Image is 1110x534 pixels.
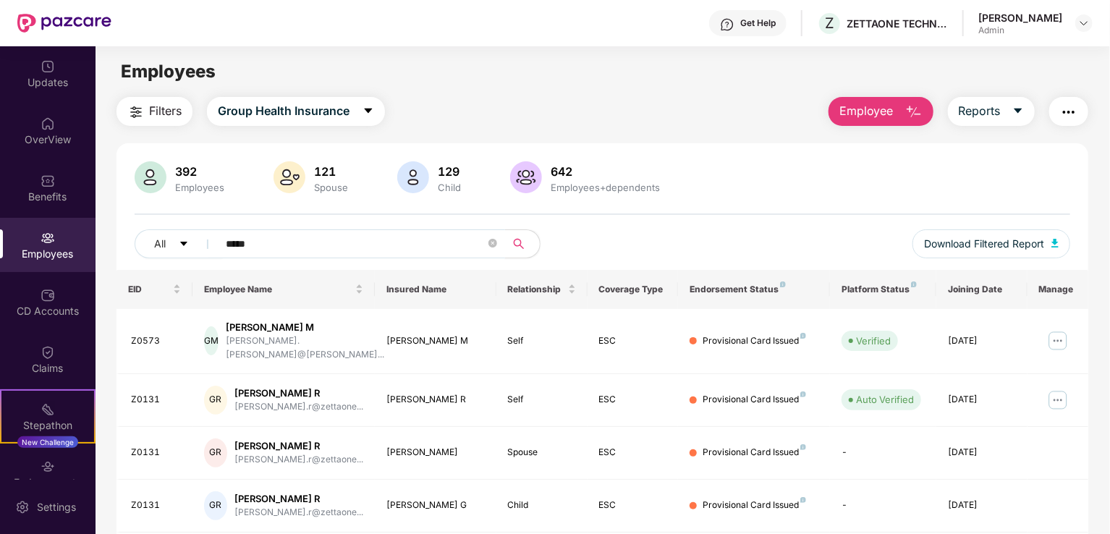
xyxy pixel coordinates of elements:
div: Self [508,393,576,407]
img: svg+xml;base64,PHN2ZyB4bWxucz0iaHR0cDovL3d3dy53My5vcmcvMjAwMC9zdmciIHdpZHRoPSI4IiBoZWlnaHQ9IjgiIH... [780,281,786,287]
img: svg+xml;base64,PHN2ZyBpZD0iQ0RfQWNjb3VudHMiIGRhdGEtbmFtZT0iQ0QgQWNjb3VudHMiIHhtbG5zPSJodHRwOi8vd3... [41,288,55,302]
div: Z0131 [131,499,181,512]
img: svg+xml;base64,PHN2ZyB4bWxucz0iaHR0cDovL3d3dy53My5vcmcvMjAwMC9zdmciIHdpZHRoPSIyNCIgaGVpZ2h0PSIyNC... [1060,103,1077,121]
span: Download Filtered Report [924,236,1044,252]
div: 642 [548,164,663,179]
img: svg+xml;base64,PHN2ZyBpZD0iRW1wbG95ZWVzIiB4bWxucz0iaHR0cDovL3d3dy53My5vcmcvMjAwMC9zdmciIHdpZHRoPS... [41,231,55,245]
div: [DATE] [948,334,1016,348]
th: EID [116,270,192,309]
th: Joining Date [936,270,1028,309]
span: Z [825,14,834,32]
button: Filters [116,97,192,126]
button: Group Health Insurancecaret-down [207,97,385,126]
img: svg+xml;base64,PHN2ZyB4bWxucz0iaHR0cDovL3d3dy53My5vcmcvMjAwMC9zdmciIHdpZHRoPSIyMSIgaGVpZ2h0PSIyMC... [41,402,55,417]
span: All [154,236,166,252]
div: ESC [599,446,667,459]
img: svg+xml;base64,PHN2ZyB4bWxucz0iaHR0cDovL3d3dy53My5vcmcvMjAwMC9zdmciIHdpZHRoPSI4IiBoZWlnaHQ9IjgiIH... [800,497,806,503]
div: [PERSON_NAME] R [234,492,363,506]
span: search [504,238,533,250]
img: svg+xml;base64,PHN2ZyBpZD0iRW5kb3JzZW1lbnRzIiB4bWxucz0iaHR0cDovL3d3dy53My5vcmcvMjAwMC9zdmciIHdpZH... [41,459,55,474]
img: manageButton [1046,329,1069,352]
th: Manage [1028,270,1088,309]
div: Settings [33,500,80,514]
div: Provisional Card Issued [703,334,806,348]
th: Employee Name [192,270,375,309]
div: Child [435,182,464,193]
td: - [830,480,936,533]
img: svg+xml;base64,PHN2ZyB4bWxucz0iaHR0cDovL3d3dy53My5vcmcvMjAwMC9zdmciIHhtbG5zOnhsaW5rPSJodHRwOi8vd3... [905,103,923,121]
div: New Challenge [17,436,78,448]
div: [PERSON_NAME].r@zettaone... [234,400,363,414]
div: [DATE] [948,499,1016,512]
span: Employees [121,61,216,82]
div: Provisional Card Issued [703,499,806,512]
div: [PERSON_NAME] R [234,386,363,400]
img: New Pazcare Logo [17,14,111,33]
span: caret-down [363,105,374,118]
div: GR [204,386,227,415]
img: svg+xml;base64,PHN2ZyB4bWxucz0iaHR0cDovL3d3dy53My5vcmcvMjAwMC9zdmciIHdpZHRoPSI4IiBoZWlnaHQ9IjgiIH... [800,444,806,450]
div: Z0573 [131,334,181,348]
div: Provisional Card Issued [703,446,806,459]
div: [DATE] [948,446,1016,459]
div: 121 [311,164,351,179]
div: ESC [599,393,667,407]
img: svg+xml;base64,PHN2ZyBpZD0iSG9tZSIgeG1sbnM9Imh0dHA6Ly93d3cudzMub3JnLzIwMDAvc3ZnIiB3aWR0aD0iMjAiIG... [41,116,55,131]
img: svg+xml;base64,PHN2ZyBpZD0iQ2xhaW0iIHhtbG5zPSJodHRwOi8vd3d3LnczLm9yZy8yMDAwL3N2ZyIgd2lkdGg9IjIwIi... [41,345,55,360]
button: Allcaret-down [135,229,223,258]
div: [PERSON_NAME] M [226,321,384,334]
img: svg+xml;base64,PHN2ZyB4bWxucz0iaHR0cDovL3d3dy53My5vcmcvMjAwMC9zdmciIHhtbG5zOnhsaW5rPSJodHRwOi8vd3... [1051,239,1059,247]
img: svg+xml;base64,PHN2ZyBpZD0iQmVuZWZpdHMiIHhtbG5zPSJodHRwOi8vd3d3LnczLm9yZy8yMDAwL3N2ZyIgd2lkdGg9Ij... [41,174,55,188]
div: Provisional Card Issued [703,393,806,407]
div: Employees+dependents [548,182,663,193]
div: GM [204,326,219,355]
div: [PERSON_NAME].[PERSON_NAME]@[PERSON_NAME]... [226,334,384,362]
div: Self [508,334,576,348]
span: Reports [959,102,1001,120]
img: svg+xml;base64,PHN2ZyBpZD0iRHJvcGRvd24tMzJ4MzIiIHhtbG5zPSJodHRwOi8vd3d3LnczLm9yZy8yMDAwL3N2ZyIgd2... [1078,17,1090,29]
div: ESC [599,499,667,512]
div: Get Help [740,17,776,29]
div: Endorsement Status [690,284,818,295]
div: 129 [435,164,464,179]
span: EID [128,284,170,295]
span: caret-down [1012,105,1024,118]
div: Auto Verified [856,392,914,407]
div: Z0131 [131,446,181,459]
img: svg+xml;base64,PHN2ZyB4bWxucz0iaHR0cDovL3d3dy53My5vcmcvMjAwMC9zdmciIHdpZHRoPSI4IiBoZWlnaHQ9IjgiIH... [800,391,806,397]
span: close-circle [488,237,497,251]
div: Stepathon [1,418,94,433]
span: Filters [149,102,182,120]
img: svg+xml;base64,PHN2ZyB4bWxucz0iaHR0cDovL3d3dy53My5vcmcvMjAwMC9zdmciIHdpZHRoPSI4IiBoZWlnaHQ9IjgiIH... [911,281,917,287]
img: svg+xml;base64,PHN2ZyB4bWxucz0iaHR0cDovL3d3dy53My5vcmcvMjAwMC9zdmciIHhtbG5zOnhsaW5rPSJodHRwOi8vd3... [397,161,429,193]
div: ZETTAONE TECHNOLOGIES INDIA PRIVATE LIMITED [847,17,948,30]
div: [PERSON_NAME] G [386,499,485,512]
img: svg+xml;base64,PHN2ZyB4bWxucz0iaHR0cDovL3d3dy53My5vcmcvMjAwMC9zdmciIHdpZHRoPSI4IiBoZWlnaHQ9IjgiIH... [800,333,806,339]
img: svg+xml;base64,PHN2ZyB4bWxucz0iaHR0cDovL3d3dy53My5vcmcvMjAwMC9zdmciIHdpZHRoPSIyNCIgaGVpZ2h0PSIyNC... [127,103,145,121]
th: Insured Name [375,270,496,309]
div: Employees [172,182,227,193]
div: [PERSON_NAME] [978,11,1062,25]
div: Spouse [508,446,576,459]
div: [PERSON_NAME].r@zettaone... [234,506,363,520]
div: Z0131 [131,393,181,407]
button: search [504,229,541,258]
button: Download Filtered Report [912,229,1070,258]
div: [PERSON_NAME] [386,446,485,459]
div: [DATE] [948,393,1016,407]
img: svg+xml;base64,PHN2ZyBpZD0iVXBkYXRlZCIgeG1sbnM9Imh0dHA6Ly93d3cudzMub3JnLzIwMDAvc3ZnIiB3aWR0aD0iMj... [41,59,55,74]
span: Employee Name [204,284,352,295]
div: [PERSON_NAME].r@zettaone... [234,453,363,467]
div: Spouse [311,182,351,193]
span: Employee [839,102,894,120]
img: svg+xml;base64,PHN2ZyB4bWxucz0iaHR0cDovL3d3dy53My5vcmcvMjAwMC9zdmciIHhtbG5zOnhsaW5rPSJodHRwOi8vd3... [135,161,166,193]
span: close-circle [488,239,497,247]
div: 392 [172,164,227,179]
th: Coverage Type [588,270,679,309]
div: ESC [599,334,667,348]
th: Relationship [496,270,588,309]
div: [PERSON_NAME] M [386,334,485,348]
div: Admin [978,25,1062,36]
div: GR [204,438,227,467]
span: Group Health Insurance [218,102,349,120]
